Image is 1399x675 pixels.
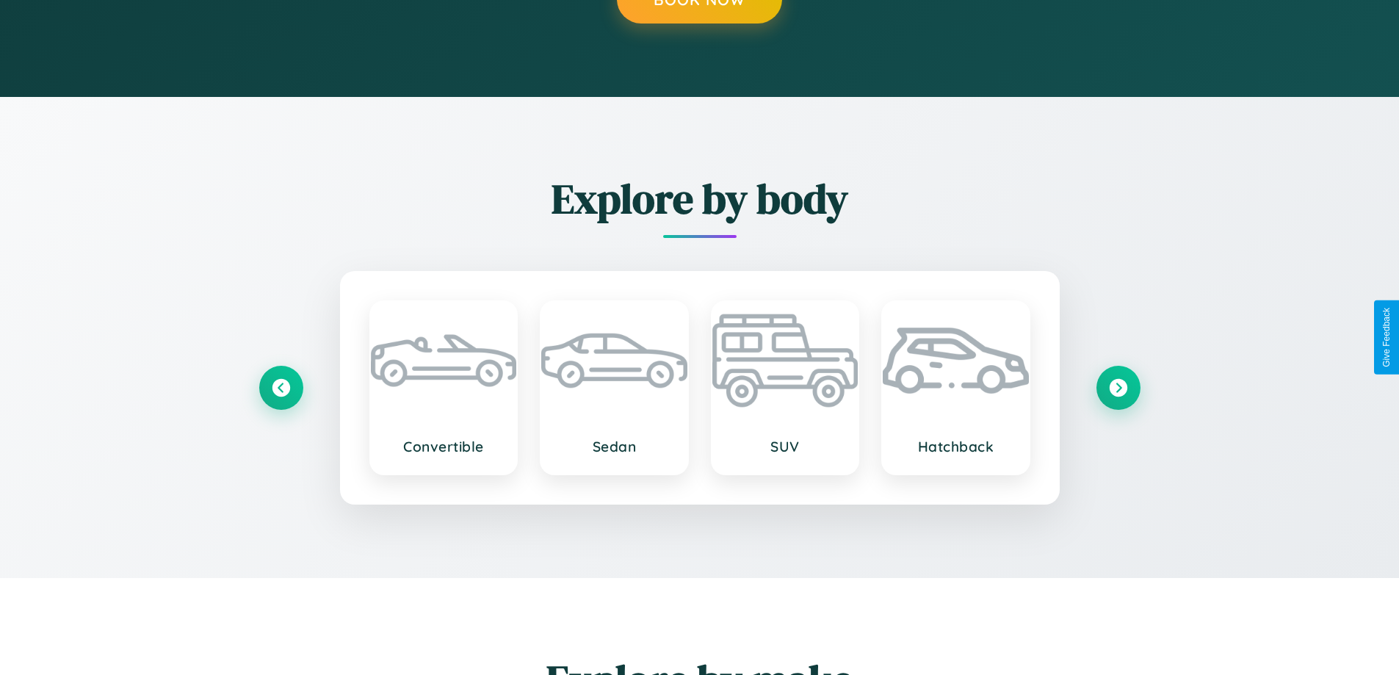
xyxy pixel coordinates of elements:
[386,438,502,455] h3: Convertible
[1381,308,1392,367] div: Give Feedback
[556,438,673,455] h3: Sedan
[897,438,1014,455] h3: Hatchback
[727,438,844,455] h3: SUV
[259,170,1140,227] h2: Explore by body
